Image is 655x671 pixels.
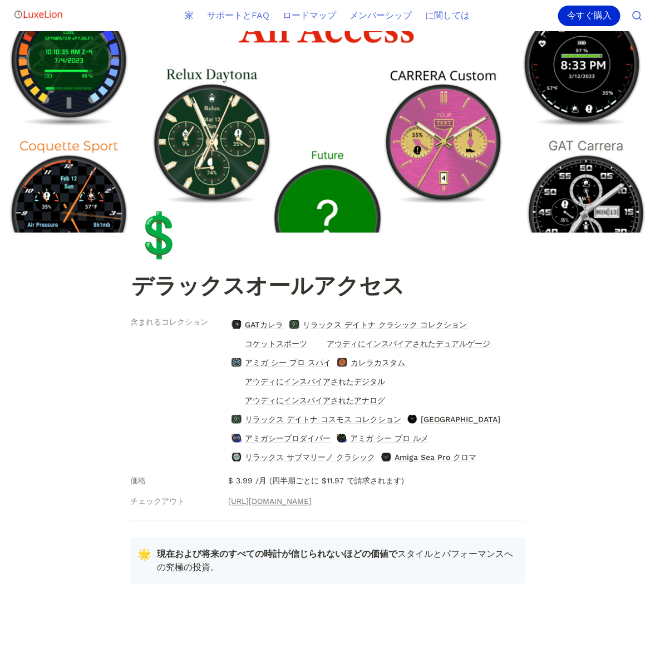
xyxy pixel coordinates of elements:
a: GATカレラGATカレラ [229,316,287,334]
img: リラックス デイトナ クラシック コレクション [289,320,299,329]
span: カレラカスタム [349,355,406,370]
span: アミガ シー プロ スパイ [244,355,332,370]
span: 価格 [131,475,146,487]
img: ロゴ [13,3,63,26]
img: アウディにインスパイアされたデジタル [232,377,242,386]
img: アミガ シー プロ ルメ [337,434,347,443]
span: Amiga Sea Pro クロマ [393,450,477,464]
a: カレラカスタムカレラカスタム [334,354,408,371]
img: リラックス デイトナ コスモス コレクション [232,415,242,424]
a: アウディにインスパイアされたデュアルゲージアウディにインスパイアされたデュアルゲージ [311,335,494,352]
span: アミガシープロダイバー [244,431,332,445]
span: リラックス デイトナ クラシック コレクション [302,317,468,332]
a: アウディにインスパイアされたアナログアウディにインスパイアされたアナログ [229,391,388,409]
img: リラックス サブマリーノ クラシック [232,453,242,462]
img: アウディにインスパイアされたアナログ [232,396,242,405]
a: アミガ シー プロ ルメアミガ シー プロ ルメ [334,429,432,447]
span: アウディにインスパイアされたデジタル [244,374,386,389]
a: Amiga Sea Pro クロマAmiga Sea Pro クロマ [378,448,480,466]
img: アウディにインスパイアされたデュアルゲージ [313,339,323,348]
a: アミガシープロダイバーアミガシープロダイバー [229,429,334,447]
img: モーヴェンド美術館 [407,415,417,424]
span: GATカレラ [244,317,284,332]
span: チェックアウト [131,496,185,507]
a: リラックス デイトナ コスモス コレクションリラックス デイトナ コスモス コレクション [229,410,405,428]
p: $ 3.99 /月 (四半期ごとに $11.97 で請求されます) [224,471,525,491]
span: スタイルとパフォーマンスへの究極の投資。 [157,547,515,574]
h1: デラックスオールアクセス [131,274,525,301]
a: リラックス サブマリーノ クラシックリラックス サブマリーノ クラシック [229,448,378,466]
div: 今すぐ購入 [558,6,620,26]
strong: 現在および将来のすべての時計が信じられないほどの価値で [157,548,397,559]
img: コケットスポーツ [232,339,242,348]
img: アミガ シー プロ スパイ [232,358,242,367]
span: 🌟 [137,547,151,561]
a: [URL][DOMAIN_NAME] [229,494,312,508]
span: アウディにインスパイアされたデュアルゲージ [326,336,491,351]
a: コケットスポーツコケットスポーツ [229,335,311,352]
a: モーヴェンド美術館[GEOGRAPHIC_DATA] [405,410,504,428]
span: 含まれるコレクション [131,316,209,328]
a: 今すぐ購入 [558,6,625,26]
span: コケットスポーツ [244,336,308,351]
span: リラックス サブマリーノ クラシック [244,450,376,464]
span: アミガ シー プロ ルメ [349,431,430,445]
a: アウディにインスパイアされたデジタルアウディにインスパイアされたデジタル [229,373,388,390]
img: GATカレラ [232,320,242,329]
img: アミガシープロダイバー [232,434,242,443]
img: カレラカスタム [337,358,347,367]
span: リラックス デイトナ コスモス コレクション [244,412,402,427]
div: 💲 [132,213,186,257]
a: リラックス デイトナ クラシック コレクションリラックス デイトナ クラシック コレクション [287,316,470,334]
a: アミガ シー プロ スパイアミガ シー プロ スパイ [229,354,334,371]
img: Amiga Sea Pro クロマ [381,453,391,462]
span: アウディにインスパイアされたアナログ [244,393,386,408]
span: [GEOGRAPHIC_DATA] [420,412,501,427]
